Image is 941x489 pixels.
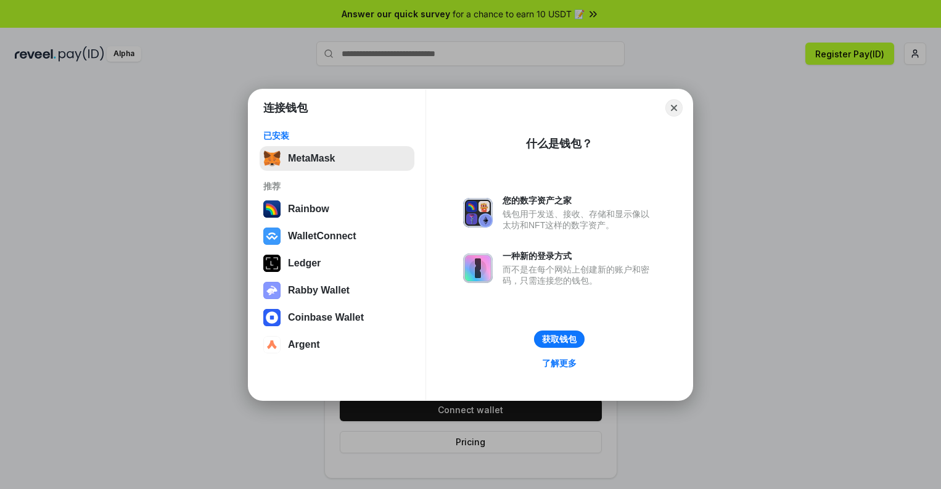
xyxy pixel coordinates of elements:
img: svg+xml,%3Csvg%20width%3D%2228%22%20height%3D%2228%22%20viewBox%3D%220%200%2028%2028%22%20fill%3D... [263,336,281,353]
button: WalletConnect [260,224,414,249]
div: Coinbase Wallet [288,312,364,323]
button: MetaMask [260,146,414,171]
img: svg+xml,%3Csvg%20xmlns%3D%22http%3A%2F%2Fwww.w3.org%2F2000%2Fsvg%22%20fill%3D%22none%22%20viewBox... [463,198,493,228]
img: svg+xml,%3Csvg%20width%3D%2228%22%20height%3D%2228%22%20viewBox%3D%220%200%2028%2028%22%20fill%3D... [263,228,281,245]
div: 钱包用于发送、接收、存储和显示像以太坊和NFT这样的数字资产。 [503,208,655,231]
img: svg+xml,%3Csvg%20width%3D%22120%22%20height%3D%22120%22%20viewBox%3D%220%200%20120%20120%22%20fil... [263,200,281,218]
button: Ledger [260,251,414,276]
img: svg+xml,%3Csvg%20fill%3D%22none%22%20height%3D%2233%22%20viewBox%3D%220%200%2035%2033%22%20width%... [263,150,281,167]
div: 已安装 [263,130,411,141]
div: Rabby Wallet [288,285,350,296]
div: 推荐 [263,181,411,192]
button: Rainbow [260,197,414,221]
h1: 连接钱包 [263,101,308,115]
div: WalletConnect [288,231,356,242]
button: 获取钱包 [534,331,585,348]
button: Argent [260,332,414,357]
img: svg+xml,%3Csvg%20xmlns%3D%22http%3A%2F%2Fwww.w3.org%2F2000%2Fsvg%22%20fill%3D%22none%22%20viewBox... [463,253,493,283]
div: 一种新的登录方式 [503,250,655,261]
img: svg+xml,%3Csvg%20width%3D%2228%22%20height%3D%2228%22%20viewBox%3D%220%200%2028%2028%22%20fill%3D... [263,309,281,326]
div: 什么是钱包？ [526,136,593,151]
a: 了解更多 [535,355,584,371]
button: Close [665,99,683,117]
button: Rabby Wallet [260,278,414,303]
div: MetaMask [288,153,335,164]
img: svg+xml,%3Csvg%20xmlns%3D%22http%3A%2F%2Fwww.w3.org%2F2000%2Fsvg%22%20fill%3D%22none%22%20viewBox... [263,282,281,299]
div: 了解更多 [542,358,577,369]
div: 您的数字资产之家 [503,195,655,206]
div: 而不是在每个网站上创建新的账户和密码，只需连接您的钱包。 [503,264,655,286]
button: Coinbase Wallet [260,305,414,330]
div: Ledger [288,258,321,269]
img: svg+xml,%3Csvg%20xmlns%3D%22http%3A%2F%2Fwww.w3.org%2F2000%2Fsvg%22%20width%3D%2228%22%20height%3... [263,255,281,272]
div: Argent [288,339,320,350]
div: 获取钱包 [542,334,577,345]
div: Rainbow [288,203,329,215]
